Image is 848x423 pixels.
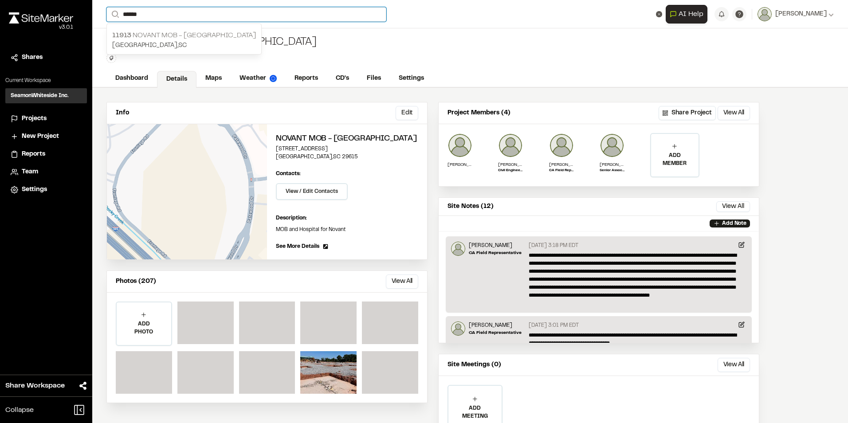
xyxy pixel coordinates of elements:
[276,145,418,153] p: [STREET_ADDRESS]
[22,167,38,177] span: Team
[9,12,73,23] img: rebrand.png
[276,183,348,200] button: View / Edit Contacts
[106,35,317,50] div: Novant MOB - [GEOGRAPHIC_DATA]
[157,71,196,88] a: Details
[22,149,45,159] span: Reports
[5,380,65,391] span: Share Workspace
[22,132,59,141] span: New Project
[718,358,750,372] button: View All
[549,168,574,173] p: CA Field Representative
[448,133,472,158] img: Raphael Betit
[22,185,47,195] span: Settings
[679,9,703,20] span: AI Help
[117,320,171,336] p: ADD PHOTO
[106,7,122,22] button: Search
[722,219,746,227] p: Add Note
[116,108,129,118] p: Info
[396,106,418,120] button: Edit
[716,201,750,212] button: View All
[448,360,501,370] p: Site Meetings (0)
[107,27,261,54] a: 11913 Novant MOB - [GEOGRAPHIC_DATA][GEOGRAPHIC_DATA],SC
[448,404,502,420] p: ADD MEETING
[11,114,82,124] a: Projects
[112,41,256,51] p: [GEOGRAPHIC_DATA] , SC
[451,321,465,336] img: Katlyn Thomasson
[758,7,772,21] img: User
[11,185,82,195] a: Settings
[106,70,157,87] a: Dashboard
[5,405,34,415] span: Collapse
[11,149,82,159] a: Reports
[9,23,73,31] div: Oh geez...please don't...
[270,75,277,82] img: precipai.png
[775,9,827,19] span: [PERSON_NAME]
[231,70,286,87] a: Weather
[11,167,82,177] a: Team
[600,168,624,173] p: Senior Associate
[286,70,327,87] a: Reports
[11,53,82,63] a: Shares
[116,277,156,286] p: Photos (207)
[651,152,698,168] p: ADD MEMBER
[22,114,47,124] span: Projects
[276,243,319,251] span: See More Details
[276,214,418,222] p: Description:
[529,321,579,329] p: [DATE] 3:01 PM EDT
[451,242,465,256] img: Katlyn Thomasson
[529,242,578,250] p: [DATE] 3:18 PM EDT
[718,106,750,120] button: View All
[22,53,43,63] span: Shares
[390,70,433,87] a: Settings
[758,7,834,21] button: [PERSON_NAME]
[11,92,69,100] h3: SeamonWhiteside Inc.
[498,133,523,158] img: Aaron LeBrun
[600,133,624,158] img: Ethan Davis
[448,202,494,211] p: Site Notes (12)
[327,70,358,87] a: CD's
[498,168,523,173] p: Civil Engineering Project Coordinator
[469,250,522,256] p: CA Field Representative
[276,133,418,145] h2: Novant MOB - [GEOGRAPHIC_DATA]
[276,170,301,178] p: Contacts:
[106,53,116,63] button: Edit Tags
[11,132,82,141] a: New Project
[276,153,418,161] p: [GEOGRAPHIC_DATA] , SC 29615
[358,70,390,87] a: Files
[549,133,574,158] img: Katlyn Thomasson
[666,5,707,23] button: Open AI Assistant
[448,108,510,118] p: Project Members (4)
[112,32,131,39] span: 11913
[549,161,574,168] p: [PERSON_NAME]
[666,5,711,23] div: Open AI Assistant
[112,30,256,41] p: Novant MOB - [GEOGRAPHIC_DATA]
[469,321,522,329] p: [PERSON_NAME]
[276,226,418,234] p: MOB and Hospital for Novant
[469,242,522,250] p: [PERSON_NAME]
[448,161,472,168] p: [PERSON_NAME]
[469,329,522,336] p: CA Field Representative
[600,161,624,168] p: [PERSON_NAME]
[386,274,418,289] button: View All
[659,106,716,120] button: Share Project
[196,70,231,87] a: Maps
[498,161,523,168] p: [PERSON_NAME]
[656,11,662,17] button: Clear text
[5,77,87,85] p: Current Workspace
